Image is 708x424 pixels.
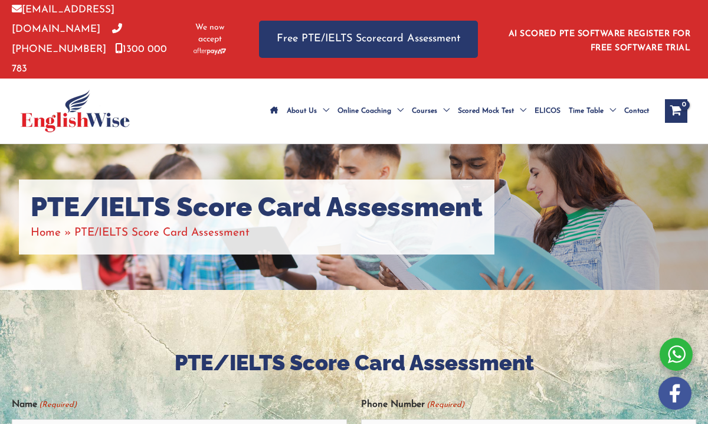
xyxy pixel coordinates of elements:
span: Courses [412,90,437,132]
a: View Shopping Cart, empty [665,99,687,123]
span: PTE/IELTS Score Card Assessment [74,227,250,239]
label: Name [12,395,77,415]
a: [PHONE_NUMBER] [12,24,122,54]
img: Afterpay-Logo [194,48,226,54]
img: cropped-ew-logo [21,90,130,132]
span: Menu Toggle [514,90,526,132]
span: Contact [624,90,649,132]
span: About Us [287,90,317,132]
a: Online CoachingMenu Toggle [333,90,408,132]
h2: PTE/IELTS Score Card Assessment [12,349,696,377]
span: We now accept [191,22,230,45]
span: Time Table [569,90,604,132]
h1: PTE/IELTS Score Card Assessment [31,191,483,223]
a: Home [31,227,61,239]
a: Scored Mock TestMenu Toggle [454,90,530,132]
nav: Breadcrumbs [31,223,483,243]
span: Menu Toggle [391,90,404,132]
span: Menu Toggle [437,90,450,132]
label: Phone Number [361,395,464,415]
a: ELICOS [530,90,565,132]
a: 1300 000 783 [12,44,167,74]
img: white-facebook.png [658,377,691,410]
a: Contact [620,90,653,132]
span: Scored Mock Test [458,90,514,132]
span: ELICOS [535,90,560,132]
span: Menu Toggle [604,90,616,132]
span: Online Coaching [337,90,391,132]
a: Free PTE/IELTS Scorecard Assessment [259,21,478,58]
a: [EMAIL_ADDRESS][DOMAIN_NAME] [12,5,114,34]
a: CoursesMenu Toggle [408,90,454,132]
a: About UsMenu Toggle [283,90,333,132]
nav: Site Navigation: Main Menu [266,90,653,132]
a: Time TableMenu Toggle [565,90,620,132]
aside: Header Widget 1 [501,20,696,58]
a: AI SCORED PTE SOFTWARE REGISTER FOR FREE SOFTWARE TRIAL [509,30,691,53]
span: (Required) [425,395,464,415]
span: (Required) [38,395,77,415]
span: Menu Toggle [317,90,329,132]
